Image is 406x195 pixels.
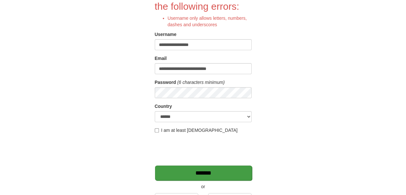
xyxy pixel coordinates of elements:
[155,79,176,86] label: Password
[155,137,253,162] iframe: reCAPTCHA
[177,80,225,85] em: (6 characters minimum)
[155,31,177,38] label: Username
[155,183,252,190] p: or
[155,55,167,62] label: Email
[155,127,238,133] label: I am at least [DEMOGRAPHIC_DATA]
[155,103,172,109] label: Country
[168,15,252,28] li: Username only allows letters, numbers, dashes and underscores
[155,128,159,132] input: I am at least [DEMOGRAPHIC_DATA]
